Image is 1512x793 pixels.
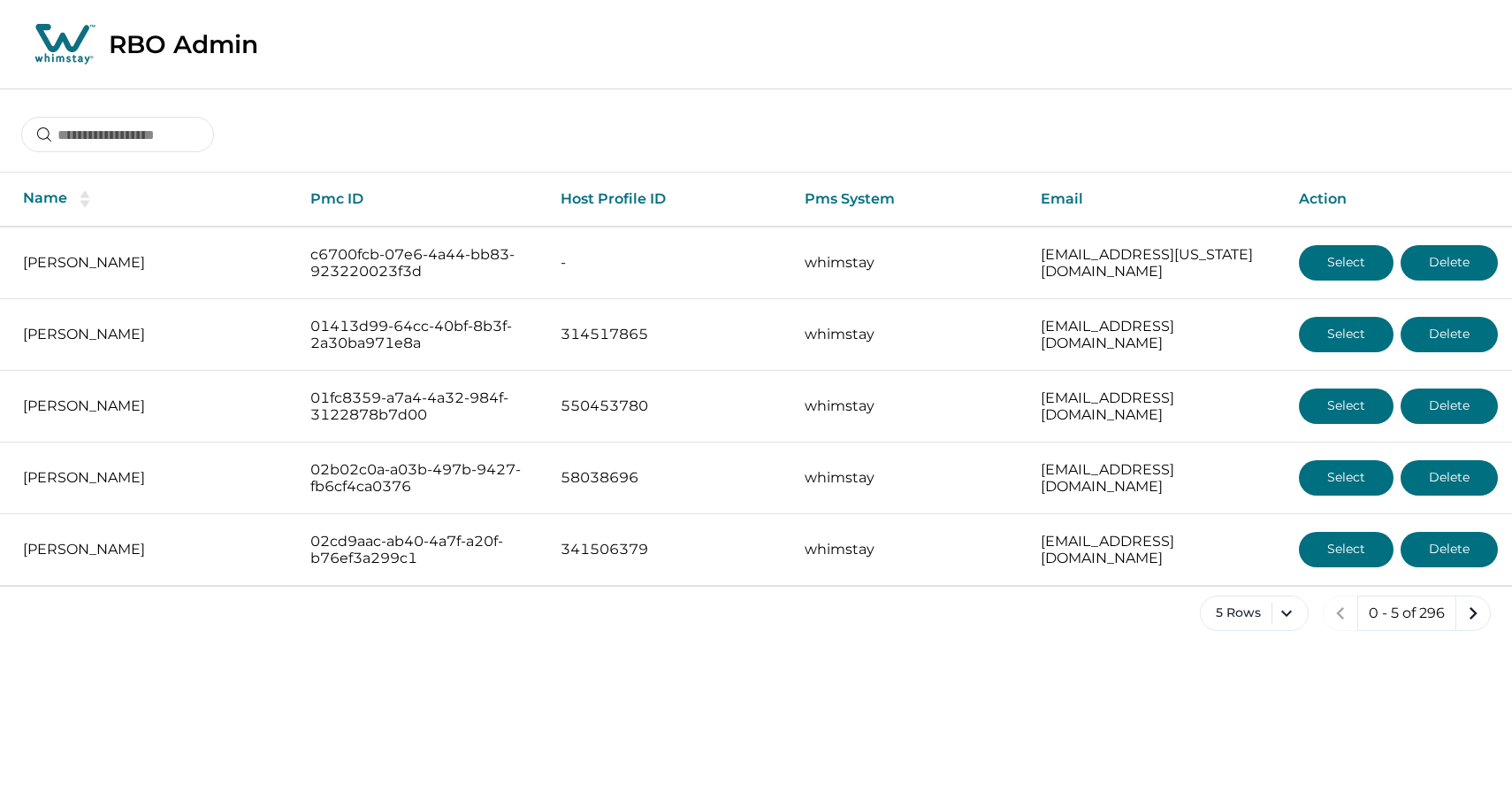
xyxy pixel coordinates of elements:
[805,397,1012,415] p: whimstay
[1455,596,1491,631] button: next page
[1401,460,1498,496] button: Delete
[1357,596,1456,631] button: 0 - 5 of 296
[1369,604,1445,622] p: 0 - 5 of 296
[1285,173,1512,227] th: Action
[1041,461,1271,496] p: [EMAIL_ADDRESS][DOMAIN_NAME]
[310,318,531,352] p: 01413d99-64cc-40bf-8b3f-2a30ba971e8a
[23,469,282,487] p: [PERSON_NAME]
[1401,532,1498,567] button: Delete
[790,173,1027,227] th: Pms System
[310,246,531,281] p: c6700fcb-07e6-4a44-bb83-923220023f3d
[561,326,776,343] p: 314517865
[67,190,103,208] button: sorting
[561,541,776,558] p: 341506379
[805,254,1012,272] p: whimstay
[1299,532,1394,567] button: Select
[109,29,258,59] p: RBO Admin
[1401,389,1498,424] button: Delete
[1299,317,1394,352] button: Select
[1027,173,1285,227] th: Email
[805,541,1012,558] p: whimstay
[23,541,282,558] p: [PERSON_NAME]
[23,397,282,415] p: [PERSON_NAME]
[1041,389,1271,424] p: [EMAIL_ADDRESS][DOMAIN_NAME]
[1401,245,1498,281] button: Delete
[1299,460,1394,496] button: Select
[296,173,546,227] th: Pmc ID
[1041,318,1271,352] p: [EMAIL_ADDRESS][DOMAIN_NAME]
[546,173,790,227] th: Host Profile ID
[310,389,531,424] p: 01fc8359-a7a4-4a32-984f-3122878b7d00
[1200,596,1309,631] button: 5 Rows
[1323,596,1358,631] button: previous page
[805,469,1012,487] p: whimstay
[561,397,776,415] p: 550453780
[1041,533,1271,567] p: [EMAIL_ADDRESS][DOMAIN_NAME]
[23,254,282,272] p: [PERSON_NAME]
[1401,317,1498,352] button: Delete
[23,326,282,343] p: [PERSON_NAME]
[805,326,1012,343] p: whimstay
[1299,389,1394,424] button: Select
[1299,245,1394,281] button: Select
[1041,246,1271,281] p: [EMAIL_ADDRESS][US_STATE][DOMAIN_NAME]
[561,469,776,487] p: 58038696
[561,254,776,272] p: -
[310,461,531,496] p: 02b02c0a-a03b-497b-9427-fb6cf4ca0376
[310,533,531,567] p: 02cd9aac-ab40-4a7f-a20f-b76ef3a299c1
